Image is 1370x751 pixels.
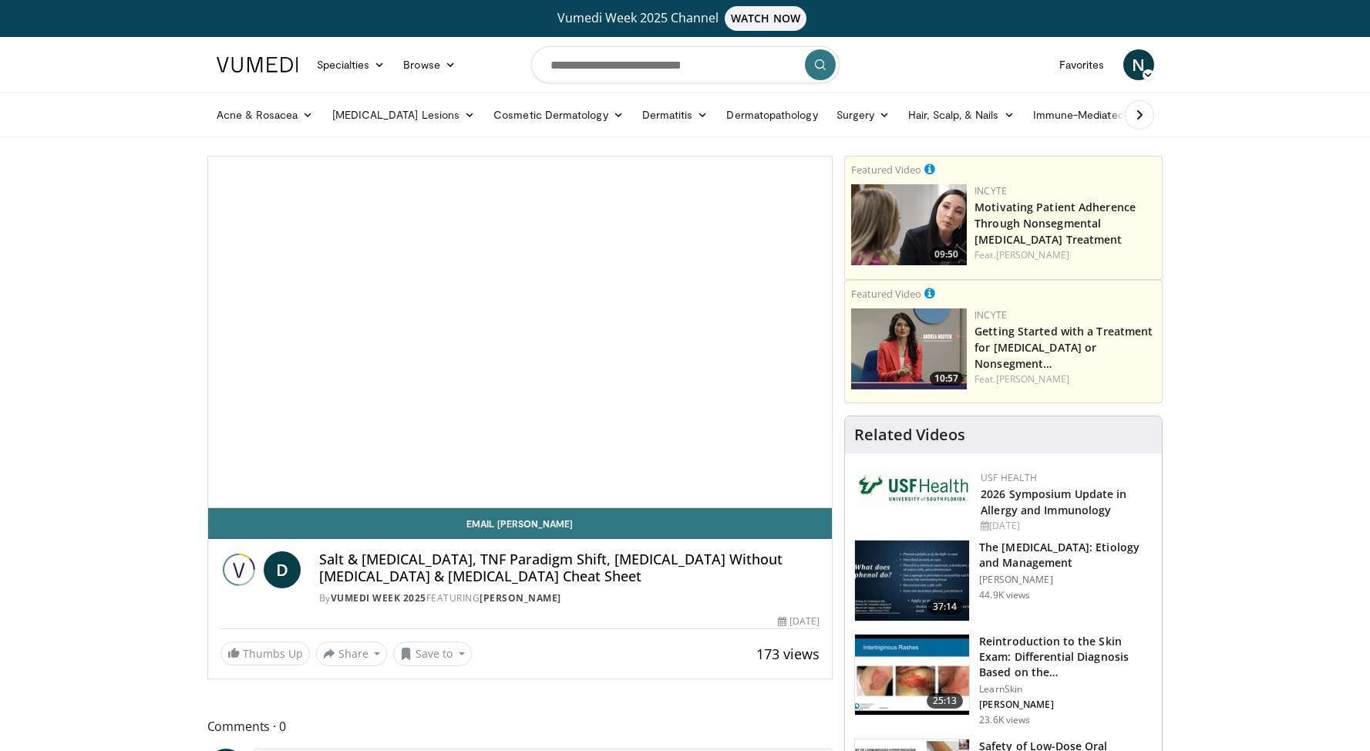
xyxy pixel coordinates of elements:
span: 173 views [756,645,820,663]
img: 6ba8804a-8538-4002-95e7-a8f8012d4a11.png.150x105_q85_autocrop_double_scale_upscale_version-0.2.jpg [857,471,973,505]
small: Featured Video [851,163,921,177]
a: D [264,551,301,588]
a: [PERSON_NAME] [480,591,561,605]
div: By FEATURING [319,591,820,605]
p: [PERSON_NAME] [979,574,1153,586]
a: [PERSON_NAME] [996,372,1069,386]
a: Acne & Rosacea [207,99,323,130]
a: [PERSON_NAME] [996,248,1069,261]
span: WATCH NOW [725,6,806,31]
a: 09:50 [851,184,967,265]
img: VuMedi Logo [217,57,298,72]
img: e02a99de-beb8-4d69-a8cb-018b1ffb8f0c.png.150x105_q85_crop-smart_upscale.jpg [851,308,967,389]
img: Vumedi Week 2025 [220,551,258,588]
span: 37:14 [927,599,964,615]
a: Incyte [974,184,1007,197]
div: Feat. [974,248,1156,262]
p: [PERSON_NAME] [979,699,1153,711]
a: Vumedi Week 2025 [331,591,426,605]
button: Share [316,642,388,666]
a: Browse [394,49,465,80]
a: Motivating Patient Adherence Through Nonsegmental [MEDICAL_DATA] Treatment [974,200,1136,247]
a: 2026 Symposium Update in Allergy and Immunology [981,487,1126,517]
p: 23.6K views [979,714,1030,726]
a: Dermatopathology [717,99,826,130]
a: Thumbs Up [220,642,310,665]
a: 25:13 Reintroduction to the Skin Exam: Differential Diagnosis Based on the… LearnSkin [PERSON_NAM... [854,634,1153,726]
a: Surgery [827,99,900,130]
small: Featured Video [851,287,921,301]
span: 10:57 [930,372,963,386]
span: 25:13 [927,693,964,709]
img: c5af237d-e68a-4dd3-8521-77b3daf9ece4.150x105_q85_crop-smart_upscale.jpg [855,541,969,621]
a: Hair, Scalp, & Nails [899,99,1023,130]
a: Immune-Mediated [1024,99,1149,130]
a: Cosmetic Dermatology [484,99,632,130]
a: 37:14 The [MEDICAL_DATA]: Etiology and Management [PERSON_NAME] 44.9K views [854,540,1153,621]
a: Email [PERSON_NAME] [208,508,833,539]
a: N [1123,49,1154,80]
a: Incyte [974,308,1007,322]
span: Comments 0 [207,716,833,736]
h3: The [MEDICAL_DATA]: Etiology and Management [979,540,1153,571]
div: Feat. [974,372,1156,386]
h3: Reintroduction to the Skin Exam: Differential Diagnosis Based on the… [979,634,1153,680]
video-js: Video Player [208,157,833,508]
a: Getting Started with a Treatment for [MEDICAL_DATA] or Nonsegment… [974,324,1153,371]
div: [DATE] [778,615,820,628]
div: [DATE] [981,519,1150,533]
a: Favorites [1050,49,1114,80]
img: 022c50fb-a848-4cac-a9d8-ea0906b33a1b.150x105_q85_crop-smart_upscale.jpg [855,635,969,715]
a: 10:57 [851,308,967,389]
a: USF Health [981,471,1037,484]
img: 39505ded-af48-40a4-bb84-dee7792dcfd5.png.150x105_q85_crop-smart_upscale.jpg [851,184,967,265]
a: Specialties [308,49,395,80]
h4: Related Videos [854,426,965,444]
p: LearnSkin [979,683,1153,695]
a: [MEDICAL_DATA] Lesions [323,99,485,130]
a: Dermatitis [633,99,718,130]
h4: Salt & [MEDICAL_DATA], TNF Paradigm Shift, [MEDICAL_DATA] Without [MEDICAL_DATA] & [MEDICAL_DATA]... [319,551,820,584]
a: Vumedi Week 2025 ChannelWATCH NOW [219,6,1152,31]
span: 09:50 [930,248,963,261]
button: Save to [393,642,472,666]
input: Search topics, interventions [531,46,840,83]
p: 44.9K views [979,589,1030,601]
